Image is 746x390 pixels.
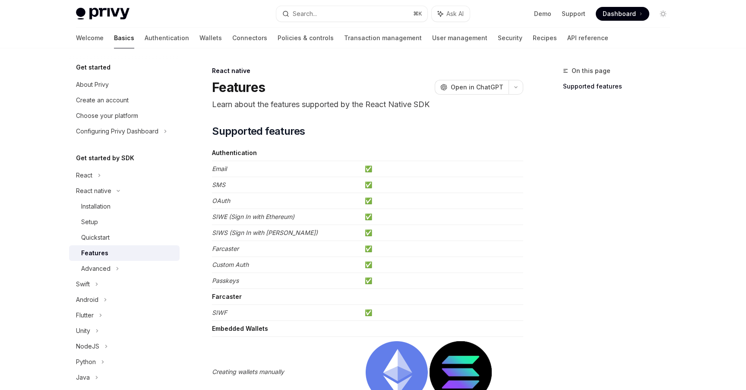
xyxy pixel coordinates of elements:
a: Demo [534,10,551,18]
a: Basics [114,28,134,48]
div: NodeJS [76,341,99,352]
td: ✅ [361,209,523,225]
span: ⌘ K [413,10,422,17]
a: User management [432,28,487,48]
p: Learn about the features supported by the React Native SDK [212,98,523,111]
td: ✅ [361,241,523,257]
div: React native [76,186,111,196]
em: SIWE (Sign In with Ethereum) [212,213,294,220]
div: Installation [81,201,111,212]
a: Create an account [69,92,180,108]
div: Create an account [76,95,129,105]
div: React [76,170,92,181]
div: Flutter [76,310,94,320]
em: SIWS (Sign In with [PERSON_NAME]) [212,229,318,236]
td: ✅ [361,305,523,321]
strong: Embedded Wallets [212,325,268,332]
div: Advanced [81,263,111,274]
em: SIWF [212,309,227,316]
strong: Authentication [212,149,257,156]
button: Toggle dark mode [656,7,670,21]
td: ✅ [361,161,523,177]
a: Setup [69,214,180,230]
h1: Features [212,79,265,95]
td: ✅ [361,273,523,289]
div: Features [81,248,108,258]
em: OAuth [212,197,230,204]
em: Custom Auth [212,261,249,268]
span: Open in ChatGPT [451,83,503,92]
h5: Get started by SDK [76,153,134,163]
div: Unity [76,326,90,336]
a: Dashboard [596,7,649,21]
div: React native [212,67,523,75]
a: Connectors [232,28,267,48]
em: Passkeys [212,277,239,284]
div: About Privy [76,79,109,90]
a: Choose your platform [69,108,180,124]
a: Transaction management [344,28,422,48]
a: Features [69,245,180,261]
button: Ask AI [432,6,470,22]
div: Configuring Privy Dashboard [76,126,158,136]
div: Python [76,357,96,367]
button: Search...⌘K [276,6,427,22]
span: Ask AI [446,10,464,18]
a: Recipes [533,28,557,48]
em: SMS [212,181,225,188]
span: Supported features [212,124,305,138]
a: Policies & controls [278,28,334,48]
a: Security [498,28,522,48]
a: About Privy [69,77,180,92]
span: On this page [572,66,610,76]
td: ✅ [361,257,523,273]
a: Supported features [563,79,677,93]
strong: Farcaster [212,293,242,300]
a: Installation [69,199,180,214]
em: Email [212,165,227,172]
td: ✅ [361,193,523,209]
span: Dashboard [603,10,636,18]
div: Java [76,372,90,383]
div: Setup [81,217,98,227]
a: Welcome [76,28,104,48]
a: Quickstart [69,230,180,245]
a: API reference [567,28,608,48]
img: light logo [76,8,130,20]
td: ✅ [361,225,523,241]
button: Open in ChatGPT [435,80,509,95]
a: Support [562,10,585,18]
em: Farcaster [212,245,239,252]
div: Search... [293,9,317,19]
h5: Get started [76,62,111,73]
div: Quickstart [81,232,110,243]
div: Choose your platform [76,111,138,121]
a: Wallets [199,28,222,48]
a: Authentication [145,28,189,48]
em: Creating wallets manually [212,368,284,375]
td: ✅ [361,177,523,193]
div: Android [76,295,98,305]
div: Swift [76,279,90,289]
